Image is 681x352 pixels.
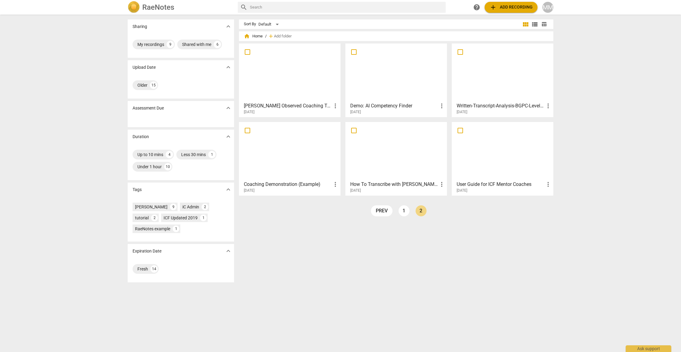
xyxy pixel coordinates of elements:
p: Tags [133,186,142,193]
div: Older [137,82,147,88]
a: LogoRaeNotes [128,1,233,13]
div: Sort By [244,22,256,26]
h3: User Guide for ICF Mentor Coaches [457,181,544,188]
span: [DATE] [350,110,361,115]
span: more_vert [332,102,339,110]
span: view_module [522,21,529,28]
span: home [244,33,250,39]
div: 2 [202,204,208,210]
a: Page 1 [399,205,410,216]
span: / [265,34,267,39]
span: more_vert [544,181,552,188]
span: add [489,4,497,11]
button: Tile view [521,20,530,29]
button: Upload [485,2,538,13]
div: 2 [151,214,158,221]
button: Show more [224,63,233,72]
div: Up to 10 mins [137,152,163,158]
a: [PERSON_NAME] Observed Coaching Triad Round 1[DATE] [241,46,338,114]
button: Show more [224,185,233,194]
p: Duration [133,134,149,140]
a: Coaching Demonstration (Example)[DATE] [241,124,338,193]
div: 1 [208,151,216,158]
span: more_vert [332,181,339,188]
h2: RaeNotes [142,3,174,12]
span: expand_more [225,104,232,112]
div: Shared with me [182,41,211,47]
h3: Mihaela Munteanu Observed Coaching Triad Round 1 [244,102,332,110]
p: Sharing [133,23,147,30]
a: prev [371,205,392,216]
span: [DATE] [244,110,254,115]
h3: Coaching Demonstration (Example) [244,181,332,188]
button: Show more [224,103,233,113]
a: User Guide for ICF Mentor Coaches[DATE] [454,124,551,193]
div: tutorial [135,215,149,221]
a: Written-Transcript-Analysis-BGPC-Level-1- [PERSON_NAME][DATE] [454,46,551,114]
div: 4 [166,151,173,158]
div: 9 [167,41,174,48]
p: Upload Date [133,64,156,71]
p: Expiration Date [133,248,161,254]
span: add [268,33,274,39]
div: 1 [200,214,207,221]
button: Show more [224,22,233,31]
span: help [473,4,480,11]
button: Show more [224,246,233,256]
div: 14 [150,265,158,273]
div: 10 [164,163,171,170]
img: Logo [128,1,140,13]
div: 1 [173,225,179,232]
a: Page 2 is your current page [416,205,427,216]
div: My recordings [137,41,164,47]
h3: Demo: AI Competency Finder [350,102,438,110]
span: expand_more [225,186,232,193]
span: Add folder [274,34,292,39]
span: more_vert [438,181,445,188]
a: Demo: AI Competency Finder[DATE] [347,46,445,114]
button: MM [542,2,553,13]
div: Default [258,19,281,29]
a: How To Transcribe with [PERSON_NAME][DATE] [347,124,445,193]
div: RaeNotes example [135,226,170,232]
span: Home [244,33,263,39]
span: [DATE] [244,188,254,193]
div: iC Admin [182,204,199,210]
div: [PERSON_NAME] [135,204,168,210]
a: Help [471,2,482,13]
div: 9 [170,204,177,210]
span: more_vert [544,102,552,110]
span: expand_more [225,133,232,140]
h3: Written-Transcript-Analysis-BGPC-Level-1- Mihaela Munteanu [457,102,544,110]
span: expand_more [225,247,232,255]
div: Less 30 mins [181,152,206,158]
span: search [240,4,247,11]
span: expand_more [225,64,232,71]
span: more_vert [438,102,445,110]
h3: How To Transcribe with RaeNotes [350,181,438,188]
button: List view [530,20,539,29]
div: 15 [150,82,157,89]
span: [DATE] [457,188,467,193]
p: Assessment Due [133,105,164,111]
span: expand_more [225,23,232,30]
input: Search [250,2,443,12]
span: table_chart [541,21,547,27]
span: [DATE] [350,188,361,193]
div: 6 [214,41,221,48]
button: Show more [224,132,233,141]
div: Under 1 hour [137,164,162,170]
div: Fresh [137,266,148,272]
span: Add recording [489,4,533,11]
div: ICF Updated 2019 [164,215,198,221]
span: [DATE] [457,110,467,115]
span: view_list [531,21,538,28]
button: Table view [539,20,548,29]
div: Ask support [626,345,671,352]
